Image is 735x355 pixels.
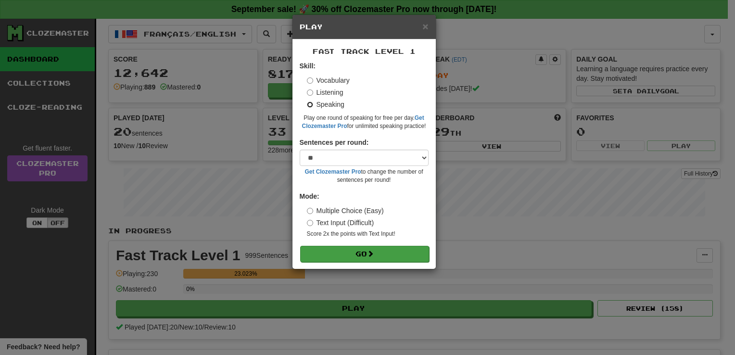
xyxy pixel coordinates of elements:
button: Go [300,246,429,262]
label: Text Input (Difficult) [307,218,374,228]
strong: Skill: [300,62,316,70]
small: to change the number of sentences per round! [300,168,429,184]
button: Close [422,21,428,31]
span: × [422,21,428,32]
strong: Mode: [300,192,319,200]
label: Listening [307,88,343,97]
span: Fast Track Level 1 [313,47,416,55]
label: Multiple Choice (Easy) [307,206,384,216]
input: Listening [307,89,313,96]
input: Vocabulary [307,77,313,84]
input: Text Input (Difficult) [307,220,313,226]
small: Score 2x the points with Text Input ! [307,230,429,238]
label: Speaking [307,100,344,109]
small: Play one round of speaking for free per day. for unlimited speaking practice! [300,114,429,130]
input: Speaking [307,101,313,108]
h5: Play [300,22,429,32]
a: Get Clozemaster Pro [305,168,361,175]
label: Sentences per round: [300,138,369,147]
label: Vocabulary [307,76,350,85]
input: Multiple Choice (Easy) [307,208,313,214]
